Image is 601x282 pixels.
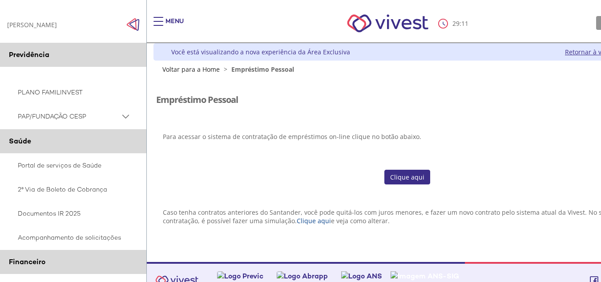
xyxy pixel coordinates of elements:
[9,136,31,146] span: Saúde
[171,48,350,56] div: Você está visualizando a nova experiência da Área Exclusiva
[337,4,438,42] img: Vivest
[438,19,470,29] div: :
[222,65,230,74] span: >
[391,271,459,281] img: Imagem ANS-SIG
[9,50,49,59] span: Previdência
[165,17,184,35] div: Menu
[231,65,294,74] span: Empréstimo Pessoal
[297,217,331,225] a: Clique aqui
[384,170,430,185] a: Clique aqui
[162,65,220,74] a: Voltar para a Home
[7,20,57,29] div: [PERSON_NAME]
[277,271,328,281] img: Logo Abrapp
[126,18,140,31] span: Click to close side navigation.
[9,257,45,266] span: Financeiro
[126,18,140,31] img: Fechar menu
[156,95,238,105] h3: Empréstimo Pessoal
[341,271,382,281] img: Logo ANS
[452,19,460,28] span: 29
[461,19,468,28] span: 11
[18,111,120,122] span: PAP/FUNDAÇÃO CESP
[217,271,263,281] img: Logo Previc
